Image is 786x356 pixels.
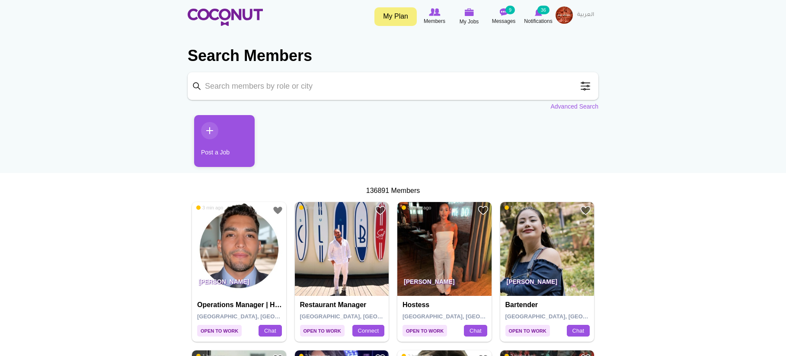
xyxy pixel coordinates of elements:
[397,272,492,296] p: [PERSON_NAME]
[374,7,417,26] a: My Plan
[452,6,486,27] a: My Jobs My Jobs
[403,301,489,309] h4: Hostess
[460,17,479,26] span: My Jobs
[505,325,550,337] span: Open to Work
[424,17,445,26] span: Members
[573,6,598,24] a: العربية
[188,45,598,66] h2: Search Members
[188,186,598,196] div: 136891 Members
[196,205,223,211] span: 3 min ago
[521,6,556,26] a: Notifications Notifications 36
[505,6,515,14] small: 9
[505,301,591,309] h4: Bartender
[300,325,345,337] span: Open to Work
[550,102,598,111] a: Advanced Search
[375,205,386,216] a: Add to Favourites
[500,272,594,296] p: [PERSON_NAME]
[492,17,516,26] span: Messages
[478,205,489,216] a: Add to Favourites
[402,205,431,211] span: 34 min ago
[352,325,384,337] a: Connect
[464,325,487,337] a: Chat
[535,8,542,16] img: Notifications
[300,301,386,309] h4: Restaurant Manager
[417,6,452,26] a: Browse Members Members
[486,6,521,26] a: Messages Messages 9
[192,272,286,296] p: [PERSON_NAME]
[188,72,598,100] input: Search members by role or city
[403,313,526,320] span: [GEOGRAPHIC_DATA], [GEOGRAPHIC_DATA]
[197,313,320,320] span: [GEOGRAPHIC_DATA], [GEOGRAPHIC_DATA]
[537,6,550,14] small: 36
[194,115,255,167] a: Post a Job
[403,325,447,337] span: Open to Work
[197,301,283,309] h4: Operations Manager | Hospitality Leader | Pioneering Sustainable Practices | Leadership Catalyst ...
[300,313,423,320] span: [GEOGRAPHIC_DATA], [GEOGRAPHIC_DATA]
[299,205,326,211] span: 4 min ago
[429,8,440,16] img: Browse Members
[464,8,474,16] img: My Jobs
[505,205,534,211] span: 1 hour ago
[272,205,283,216] a: Add to Favourites
[259,325,281,337] a: Chat
[188,115,248,173] li: 1 / 1
[197,325,242,337] span: Open to Work
[567,325,590,337] a: Chat
[524,17,552,26] span: Notifications
[188,9,263,26] img: Home
[505,313,629,320] span: [GEOGRAPHIC_DATA], [GEOGRAPHIC_DATA]
[499,8,508,16] img: Messages
[580,205,591,216] a: Add to Favourites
